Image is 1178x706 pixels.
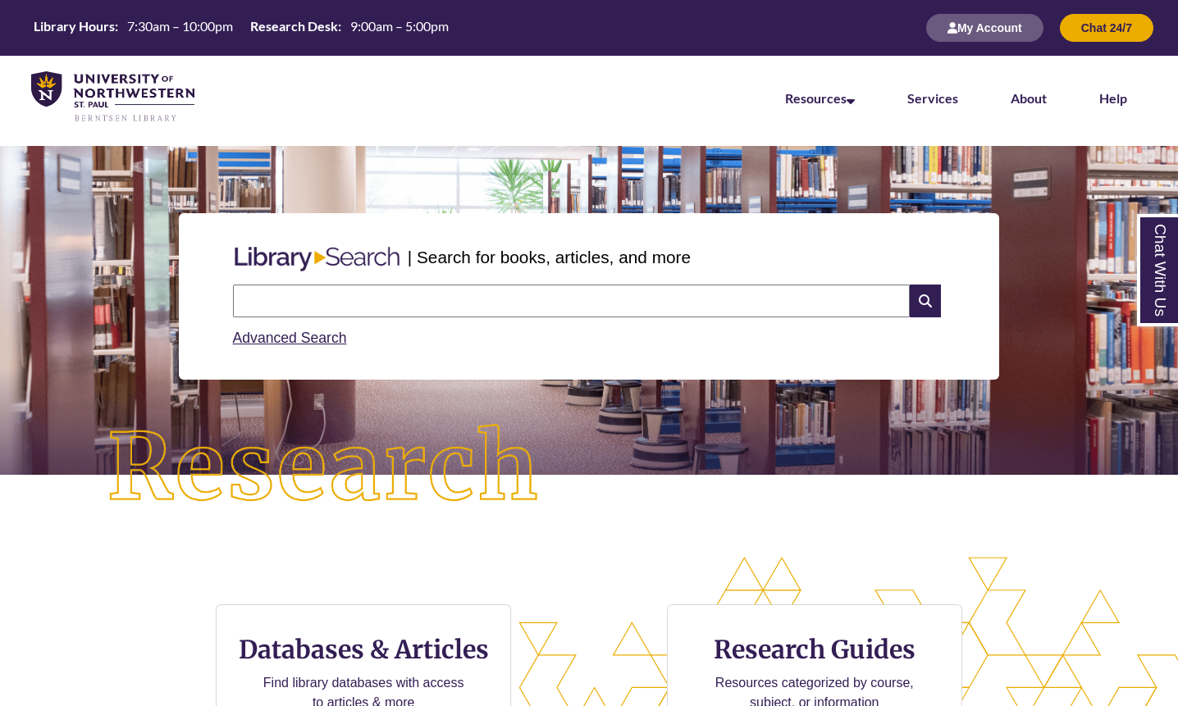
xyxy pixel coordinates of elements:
button: My Account [926,14,1043,42]
a: Help [1099,90,1127,106]
a: Advanced Search [233,330,347,346]
th: Research Desk: [244,17,344,35]
button: Chat 24/7 [1060,14,1153,42]
table: Hours Today [27,17,455,38]
img: Research [59,376,589,561]
a: Resources [785,90,855,106]
p: | Search for books, articles, and more [408,244,691,270]
img: Libary Search [226,240,408,278]
a: Services [907,90,958,106]
a: About [1011,90,1047,106]
span: 9:00am – 5:00pm [350,18,449,34]
a: Hours Today [27,17,455,39]
i: Search [910,285,941,317]
h3: Research Guides [681,634,948,665]
th: Library Hours: [27,17,121,35]
a: My Account [926,20,1043,34]
h3: Databases & Articles [230,634,497,665]
img: UNWSP Library Logo [31,71,194,123]
span: 7:30am – 10:00pm [127,18,233,34]
a: Chat 24/7 [1060,20,1153,34]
